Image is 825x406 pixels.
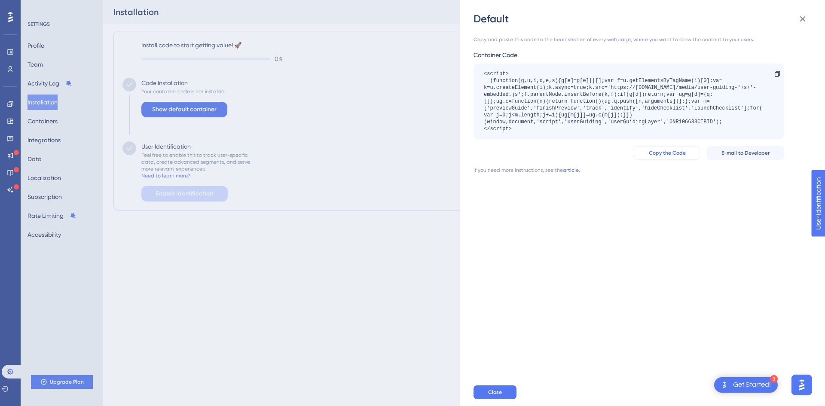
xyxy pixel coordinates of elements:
div: Container Code [474,50,784,60]
iframe: UserGuiding AI Assistant Launcher [789,372,815,398]
div: If you need more instructions, see the [474,167,563,174]
div: Get Started! [733,380,771,390]
span: Close [488,389,502,396]
div: Copy and paste this code to the head section of every webpage, where you want to show the content... [474,36,784,43]
button: E-mail to Developer [707,146,784,160]
span: E-mail to Developer [721,150,770,156]
img: launcher-image-alternative-text [719,380,730,390]
div: Default [474,12,813,26]
div: Open Get Started! checklist, remaining modules: 3 [714,377,778,393]
span: Copy the Code [649,150,686,156]
button: Copy the Code [635,146,700,160]
div: <script> (function(g,u,i,d,e,s){g[e]=g[e]||[];var f=u.getElementsByTagName(i)[0];var k=u.createEl... [484,70,765,132]
button: Close [474,385,516,399]
span: User Identification [7,2,60,12]
a: article. [563,167,580,174]
div: 3 [770,375,778,383]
